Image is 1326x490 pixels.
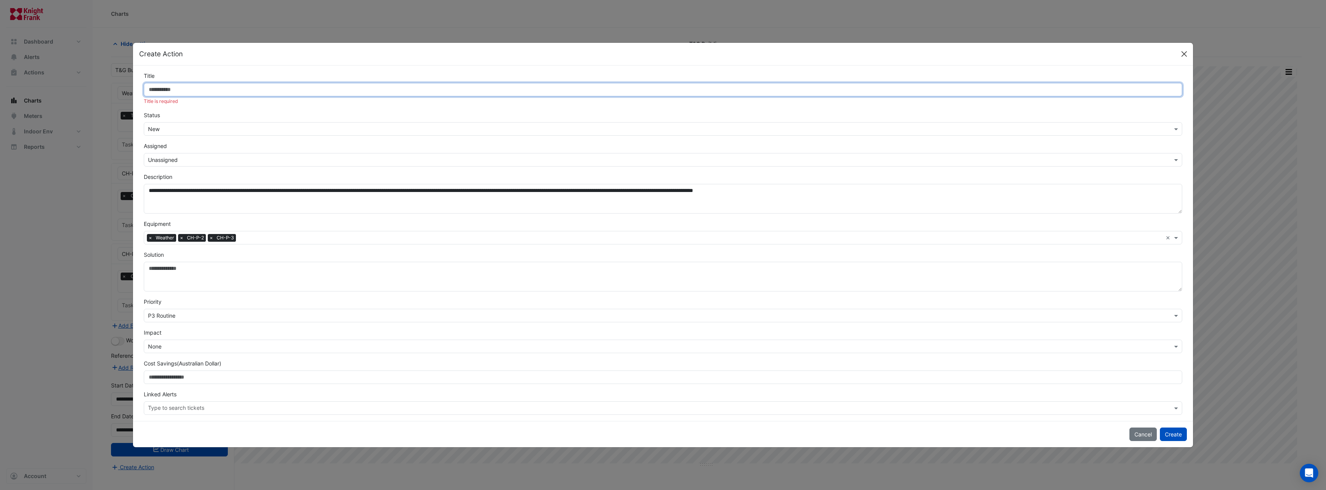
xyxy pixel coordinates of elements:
[144,220,171,228] label: Equipment
[178,234,185,242] span: ×
[147,404,204,414] div: Type to search tickets
[215,234,236,242] span: CH-P-3
[144,359,221,367] label: Cost Savings (Australian Dollar)
[1129,428,1157,441] button: Cancel
[144,298,162,306] label: Priority
[144,111,160,119] label: Status
[139,49,183,59] h5: Create Action
[147,234,154,242] span: ×
[1178,48,1190,60] button: Close
[208,234,215,242] span: ×
[144,98,1182,105] div: Title is required
[1166,234,1172,242] span: Clear
[1300,464,1318,482] div: Open Intercom Messenger
[144,328,162,337] label: Impact
[154,234,176,242] span: Weather
[144,72,155,80] label: Title
[185,234,206,242] span: CH-P-2
[144,251,164,259] label: Solution
[144,173,172,181] label: Description
[144,390,177,398] label: Linked Alerts
[144,142,167,150] label: Assigned
[1160,428,1187,441] button: Create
